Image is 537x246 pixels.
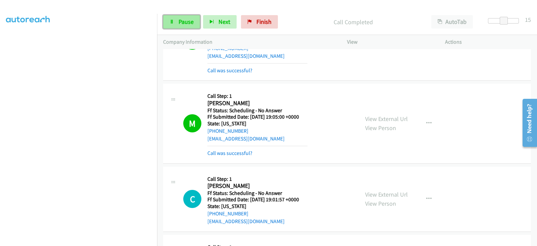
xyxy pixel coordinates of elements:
h5: Ff Submitted Date: [DATE] 19:01:57 +0000 [207,196,307,203]
h1: C [183,190,201,208]
h5: State: [US_STATE] [207,203,307,210]
p: Company Information [163,38,335,46]
h5: Ff Submitted Date: [DATE] 19:05:00 +0000 [207,114,307,120]
a: View Person [365,200,396,207]
h5: State: [US_STATE] [207,120,307,127]
h5: Call Step: 1 [207,176,307,182]
iframe: Resource Center [518,96,537,150]
a: [EMAIL_ADDRESS][DOMAIN_NAME] [207,53,285,59]
button: AutoTab [431,15,473,29]
a: [PHONE_NUMBER] [207,45,248,51]
a: [EMAIL_ADDRESS][DOMAIN_NAME] [207,135,285,142]
button: Next [203,15,237,29]
div: 15 [525,15,531,24]
span: Finish [256,18,272,26]
span: Next [218,18,230,26]
div: The call is yet to be attempted [183,190,201,208]
h2: [PERSON_NAME] [207,182,307,190]
p: Actions [445,38,531,46]
a: View External Url [365,191,408,198]
h1: M [183,114,201,132]
h2: [PERSON_NAME] [207,99,307,107]
p: View [347,38,433,46]
h5: Ff Status: Scheduling - No Answer [207,190,307,197]
p: Call Completed [287,17,419,27]
a: Call was successful? [207,150,252,156]
h5: Call Step: 1 [207,93,307,99]
a: [EMAIL_ADDRESS][DOMAIN_NAME] [207,218,285,224]
a: View External Url [365,115,408,123]
span: Pause [179,18,194,26]
a: Pause [163,15,200,29]
a: [PHONE_NUMBER] [207,128,248,134]
h5: Ff Status: Scheduling - No Answer [207,107,307,114]
a: [PHONE_NUMBER] [207,210,248,217]
a: View Person [365,124,396,132]
a: Call was successful? [207,67,252,74]
a: Finish [241,15,278,29]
